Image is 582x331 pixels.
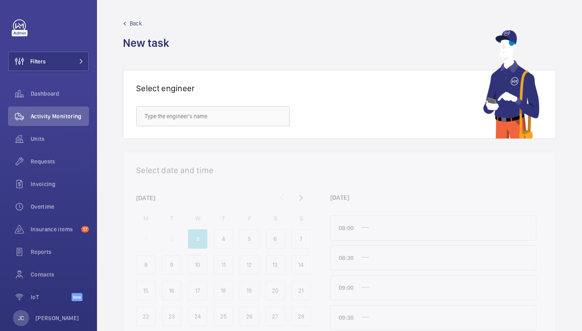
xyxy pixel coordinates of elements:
span: Contacts [31,270,89,279]
span: Beta [72,293,82,301]
span: Back [130,19,142,27]
span: Filters [30,57,46,65]
span: Insurance items [31,225,78,233]
span: Reports [31,248,89,256]
span: Requests [31,157,89,165]
button: Filters [8,52,89,71]
span: 17 [81,226,89,233]
span: Overtime [31,203,89,211]
p: JC [18,314,24,322]
img: mechanic using app [483,30,540,138]
span: Activity Monitoring [31,112,89,120]
span: Units [31,135,89,143]
h1: New task [123,36,174,50]
span: Invoicing [31,180,89,188]
h1: Select engineer [136,83,195,93]
span: Dashboard [31,90,89,98]
span: IoT [31,293,72,301]
p: [PERSON_NAME] [36,314,79,322]
input: Type the engineer's name [136,106,290,126]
